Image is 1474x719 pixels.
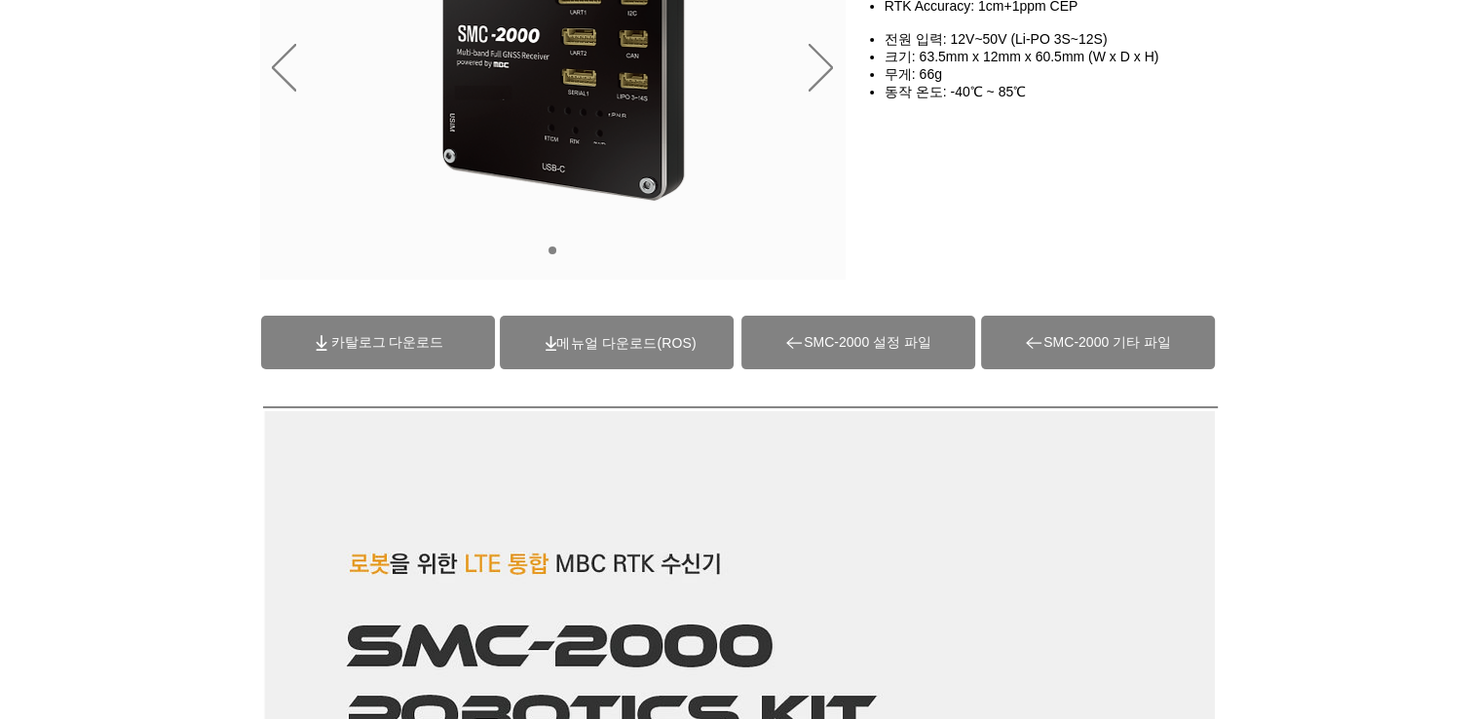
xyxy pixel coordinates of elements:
button: 다음 [809,44,833,95]
button: 이전 [272,44,296,95]
span: 크기: 63.5mm x 12mm x 60.5mm (W x D x H) [885,49,1159,64]
span: SMC-2000 기타 파일 [1043,334,1171,352]
a: SMC-2000 기타 파일 [981,316,1215,369]
span: 무게: 66g [885,66,942,82]
iframe: Wix Chat [1250,635,1474,719]
span: 전원 입력: 12V~50V (Li-PO 3S~12S) [885,31,1108,47]
nav: 슬라이드 [542,246,564,254]
a: (ROS)메뉴얼 다운로드 [556,335,696,351]
a: 01 [548,246,556,254]
a: 카탈로그 다운로드 [261,316,495,369]
span: SMC-2000 설정 파일 [804,334,931,352]
span: 카탈로그 다운로드 [331,334,444,352]
span: 동작 온도: -40℃ ~ 85℃ [885,84,1026,99]
a: SMC-2000 설정 파일 [741,316,975,369]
